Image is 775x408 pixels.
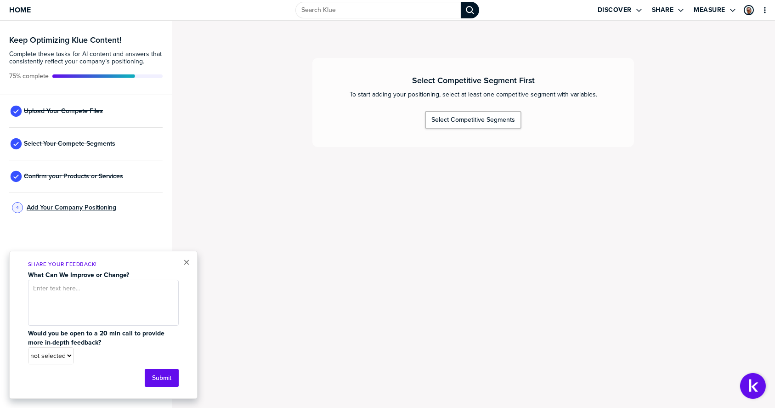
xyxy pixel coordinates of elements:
img: 3f52aea00f59351d4b34b17d24a3c45a-sml.png [745,6,753,14]
span: Complete these tasks for AI content and answers that consistently reflect your company’s position... [9,51,163,65]
span: To start adding your positioning, select at least one competitive segment with variables. [350,91,597,98]
button: Close [183,257,190,268]
label: Share [652,6,674,14]
span: Active [9,73,49,80]
label: Measure [694,6,725,14]
span: Add Your Company Positioning [27,204,116,211]
input: Search Klue [295,2,461,18]
label: Discover [598,6,632,14]
button: Open Support Center [740,373,766,399]
span: Home [9,6,31,14]
div: Search Klue [461,2,479,18]
h3: Keep Optimizing Klue Content! [9,36,163,44]
a: Edit Profile [743,4,755,16]
div: Select Competitive Segments [431,116,515,124]
button: Submit [145,369,179,387]
span: Confirm your Products or Services [24,173,123,180]
div: Dan Wohlgemuth [744,5,754,15]
span: Select Your Compete Segments [24,140,115,147]
span: Upload Your Compete Files [24,108,103,115]
span: 4 [16,204,19,211]
p: Share Your Feedback! [28,261,179,268]
strong: Would you be open to a 20 min call to provide more in-depth feedback? [28,329,166,347]
h3: Select Competitive Segment First [412,76,535,85]
strong: What Can We Improve or Change? [28,270,129,280]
